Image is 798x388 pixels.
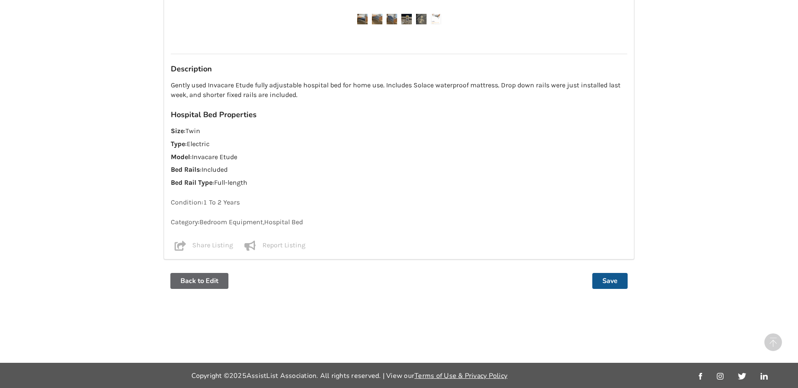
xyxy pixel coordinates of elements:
img: instagram_link [717,373,724,380]
p: : Electric [171,139,627,149]
img: facebook_link [699,373,702,380]
img: invacare etude fully adjustable hospital bed-hospital bed-bedroom equipment-north vancouver-assis... [357,14,368,24]
p: : Invacare Etude [171,152,627,162]
button: Back to Edit [170,273,228,289]
p: : Full-length [171,178,627,188]
p: Gently used Invacare Etude fully adjustable hospital bed for home use. Includes Solace waterproof... [171,81,627,100]
img: twitter_link [738,373,746,380]
img: linkedin_link [761,373,768,380]
p: : Included [171,165,627,175]
p: Condition: 1 To 2 Years [171,198,627,207]
img: invacare etude fully adjustable hospital bed-hospital bed-bedroom equipment-north vancouver-assis... [372,14,382,24]
p: Report Listing [262,241,305,251]
img: invacare etude fully adjustable hospital bed-hospital bed-bedroom equipment-north vancouver-assis... [416,14,427,24]
strong: Type [171,140,185,148]
p: : Twin [171,126,627,136]
h3: Description [171,64,627,74]
h3: Hospital Bed Properties [171,110,627,120]
a: Terms of Use & Privacy Policy [414,371,507,380]
strong: Bed Rails [171,165,200,173]
p: Category: Bedroom Equipment , Hospital Bed [171,218,627,227]
button: Save [592,273,628,289]
strong: Model [171,153,190,161]
strong: Size [171,127,184,135]
img: invacare etude fully adjustable hospital bed-hospital bed-bedroom equipment-north vancouver-assis... [431,14,441,24]
img: invacare etude fully adjustable hospital bed-hospital bed-bedroom equipment-north vancouver-assis... [401,14,412,24]
img: invacare etude fully adjustable hospital bed-hospital bed-bedroom equipment-north vancouver-assis... [387,14,397,24]
strong: Bed Rail Type [171,178,212,186]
